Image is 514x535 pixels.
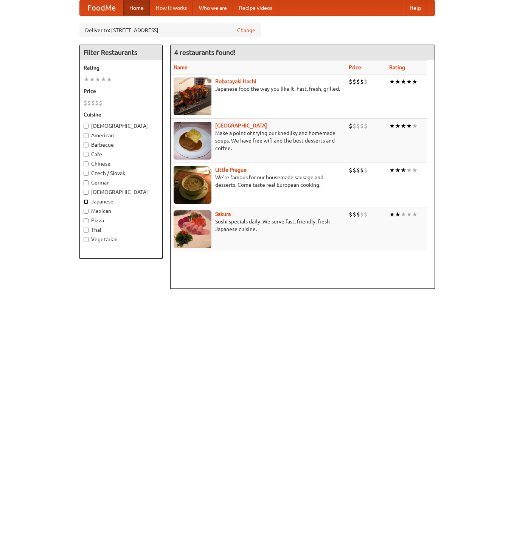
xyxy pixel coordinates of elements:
[84,198,158,205] label: Japanese
[401,78,406,86] li: ★
[412,210,418,219] li: ★
[215,78,256,84] a: Robatayaki Hachi
[84,237,89,242] input: Vegetarian
[84,133,89,138] input: American
[364,78,368,86] li: $
[84,236,158,243] label: Vegetarian
[174,78,211,115] img: robatayaki.jpg
[406,166,412,174] li: ★
[101,75,106,84] li: ★
[80,45,162,60] h4: Filter Restaurants
[84,179,158,186] label: German
[87,99,91,107] li: $
[84,207,158,215] label: Mexican
[349,122,353,130] li: $
[106,75,112,84] li: ★
[84,150,158,158] label: Cafe
[356,78,360,86] li: $
[123,0,150,16] a: Home
[412,78,418,86] li: ★
[349,166,353,174] li: $
[84,190,89,195] input: [DEMOGRAPHIC_DATA]
[215,167,247,173] a: Little Prague
[174,122,211,160] img: czechpoint.jpg
[174,64,188,70] a: Name
[84,228,89,233] input: Thai
[84,152,89,157] input: Cafe
[84,209,89,214] input: Mexican
[389,122,395,130] li: ★
[174,129,343,152] p: Make a point of trying our knedlíky and homemade soups. We have free wifi and the best desserts a...
[84,87,158,95] h5: Price
[349,210,353,219] li: $
[360,78,364,86] li: $
[84,218,89,223] input: Pizza
[174,210,211,248] img: sakura.jpg
[412,122,418,130] li: ★
[406,78,412,86] li: ★
[353,210,356,219] li: $
[360,122,364,130] li: $
[84,188,158,196] label: [DEMOGRAPHIC_DATA]
[215,123,267,129] a: [GEOGRAPHIC_DATA]
[406,210,412,219] li: ★
[360,210,364,219] li: $
[91,99,95,107] li: $
[174,218,343,233] p: Sushi specials daily. We serve fast, friendly, fresh Japanese cuisine.
[89,75,95,84] li: ★
[389,210,395,219] li: ★
[99,99,102,107] li: $
[395,122,401,130] li: ★
[79,23,261,37] div: Deliver to: [STREET_ADDRESS]
[349,78,353,86] li: $
[95,99,99,107] li: $
[84,124,89,129] input: [DEMOGRAPHIC_DATA]
[174,166,211,204] img: littleprague.jpg
[84,75,89,84] li: ★
[353,78,356,86] li: $
[401,210,406,219] li: ★
[84,160,158,167] label: Chinese
[406,122,412,130] li: ★
[364,122,368,130] li: $
[389,64,405,70] a: Rating
[349,64,361,70] a: Price
[84,99,87,107] li: $
[84,171,89,176] input: Czech / Slovak
[95,75,101,84] li: ★
[364,210,368,219] li: $
[150,0,193,16] a: How it works
[395,210,401,219] li: ★
[353,122,356,130] li: $
[389,78,395,86] li: ★
[412,166,418,174] li: ★
[84,64,158,71] h5: Rating
[401,122,406,130] li: ★
[389,166,395,174] li: ★
[356,166,360,174] li: $
[395,166,401,174] li: ★
[84,226,158,234] label: Thai
[356,122,360,130] li: $
[174,49,236,56] ng-pluralize: 4 restaurants found!
[395,78,401,86] li: ★
[404,0,427,16] a: Help
[353,166,356,174] li: $
[84,141,158,149] label: Barbecue
[80,0,123,16] a: FoodMe
[215,211,231,217] a: Sakura
[84,180,89,185] input: German
[401,166,406,174] li: ★
[84,169,158,177] label: Czech / Slovak
[356,210,360,219] li: $
[193,0,233,16] a: Who we are
[364,166,368,174] li: $
[84,132,158,139] label: American
[174,174,343,189] p: We're famous for our housemade sausage and desserts. Come taste real European cooking.
[233,0,278,16] a: Recipe videos
[84,122,158,130] label: [DEMOGRAPHIC_DATA]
